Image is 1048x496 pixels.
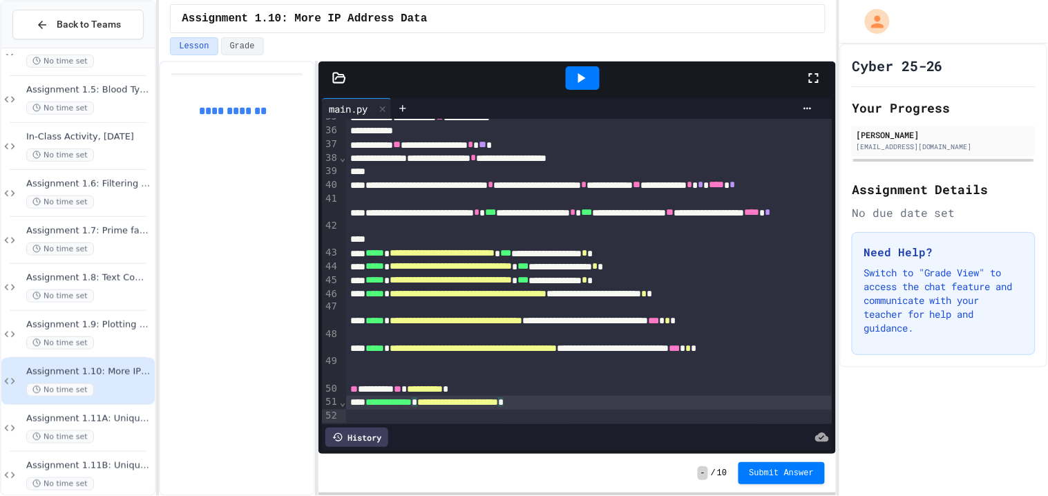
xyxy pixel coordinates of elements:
span: Submit Answer [750,468,814,479]
span: 10 [717,468,727,479]
span: No time set [26,336,94,350]
div: 40 [322,178,339,192]
h3: Need Help? [864,244,1024,260]
div: main.py [322,98,392,119]
button: Grade [221,37,264,55]
span: Assignment 1.5: Blood Type Data [26,84,152,96]
button: Back to Teams [12,10,144,39]
span: Assignment 1.7: Prime factorization [26,225,152,237]
div: 39 [322,164,339,178]
span: No time set [26,55,94,68]
div: [PERSON_NAME] [856,128,1031,141]
div: History [325,428,388,447]
div: 52 [322,410,339,423]
span: No time set [26,149,94,162]
span: - [698,466,708,480]
span: Fold line [339,152,346,163]
span: No time set [26,195,94,209]
span: Assignment 1.10: More IP Address Data [26,366,152,378]
div: 44 [322,260,339,274]
span: No time set [26,383,94,397]
div: 49 [322,355,339,382]
span: / [711,468,716,479]
span: No time set [26,242,94,256]
span: Assignment 1.10: More IP Address Data [182,10,427,27]
div: My Account [850,6,893,37]
span: No time set [26,289,94,303]
div: 51 [322,396,339,410]
div: 42 [322,219,339,246]
div: 50 [322,383,339,397]
div: 41 [322,192,339,219]
h2: Your Progress [852,98,1036,117]
span: Assignment 1.11A: Unique Words Counter A [26,413,152,425]
div: [EMAIL_ADDRESS][DOMAIN_NAME] [856,142,1031,152]
div: main.py [322,102,374,116]
div: 38 [322,151,339,165]
span: Assignment 1.11B: Unique Words Counter B [26,460,152,472]
span: Back to Teams [57,17,121,32]
div: 46 [322,287,339,301]
button: Lesson [170,37,218,55]
div: 48 [322,328,339,355]
span: No time set [26,102,94,115]
span: Fold line [339,397,346,408]
span: Assignment 1.6: Filtering IP Addresses [26,178,152,190]
h1: Cyber 25-26 [852,56,943,75]
div: 45 [322,274,339,287]
div: 47 [322,301,339,327]
span: Assignment 1.9: Plotting Points [26,319,152,331]
div: 43 [322,246,339,260]
h2: Assignment Details [852,180,1036,199]
span: No time set [26,477,94,490]
button: Submit Answer [739,462,826,484]
span: No time set [26,430,94,443]
span: In-Class Activity, [DATE] [26,131,152,143]
div: No due date set [852,204,1036,221]
div: 37 [322,137,339,151]
div: 36 [322,124,339,137]
p: Switch to "Grade View" to access the chat feature and communicate with your teacher for help and ... [864,266,1024,335]
span: Assignment 1.8: Text Compression [26,272,152,284]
